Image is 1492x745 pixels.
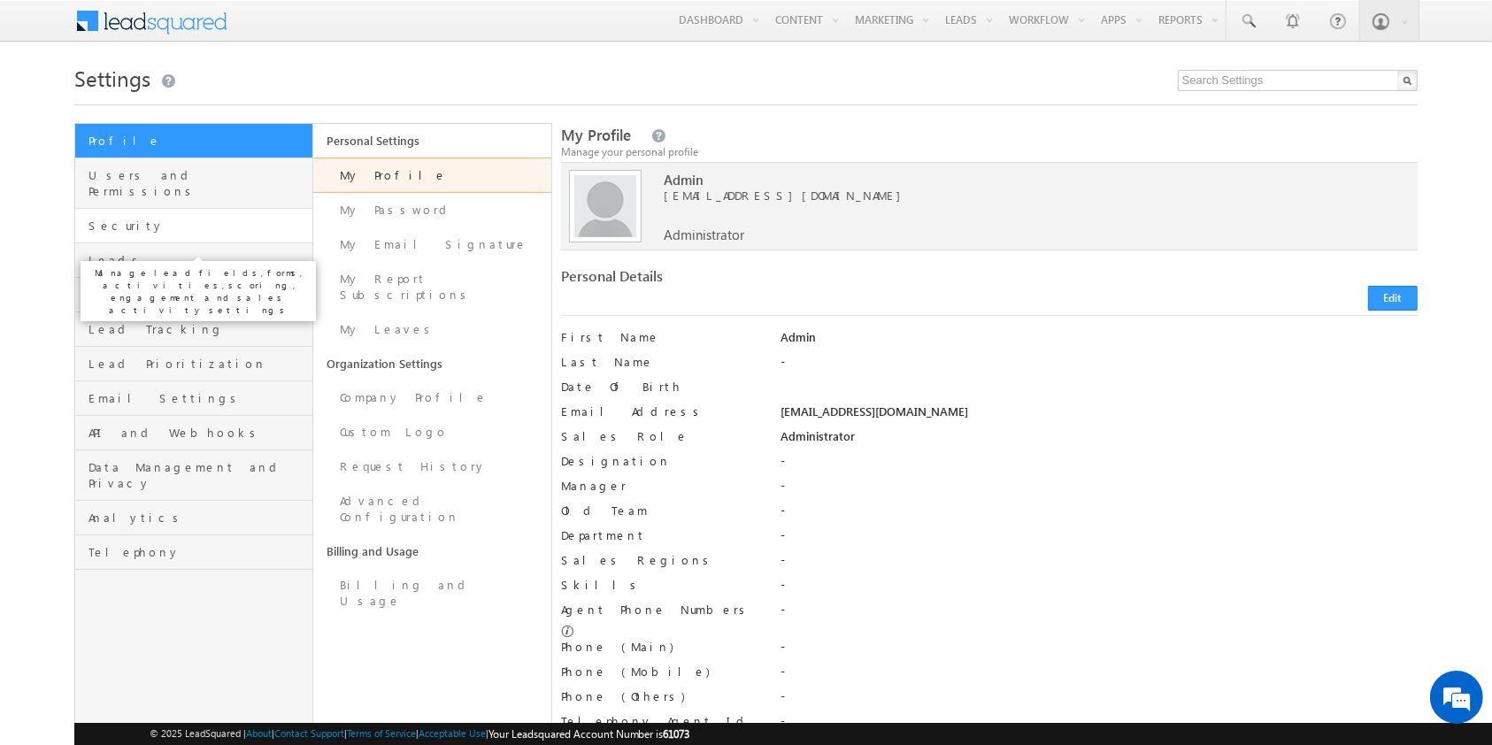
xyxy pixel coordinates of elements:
[561,552,758,568] label: Sales Regions
[88,459,308,491] span: Data Management and Privacy
[561,664,710,680] label: Phone (Mobile)
[1178,70,1418,91] input: Search Settings
[74,64,150,92] span: Settings
[313,534,551,568] a: Billing and Usage
[75,158,312,209] a: Users and Permissions
[75,535,312,570] a: Telephony
[561,527,758,543] label: Department
[75,209,312,243] a: Security
[75,416,312,450] a: API and Webhooks
[313,415,551,449] a: Custom Logo
[664,172,1349,188] span: Admin
[313,262,551,312] a: My Report Subscriptions
[561,713,758,729] label: Telephony Agent Id
[313,380,551,415] a: Company Profile
[561,268,978,293] div: Personal Details
[75,243,312,278] a: Leads
[561,125,631,145] span: My Profile
[561,602,751,618] label: Agent Phone Numbers
[88,266,309,316] p: Manage lead fields, forms, activities, scoring, engagement and sales activity settings
[561,354,758,370] label: Last Name
[88,133,308,149] span: Profile
[781,329,1417,354] div: Admin
[781,354,1417,379] div: -
[561,428,758,444] label: Sales Role
[781,552,1417,577] div: -
[313,227,551,262] a: My Email Signature
[561,403,758,419] label: Email Address
[781,602,1417,626] div: -
[313,193,551,227] a: My Password
[1368,286,1418,311] button: Edit
[781,403,1417,428] div: [EMAIL_ADDRESS][DOMAIN_NAME]
[88,167,308,199] span: Users and Permissions
[88,252,308,268] span: Leads
[664,727,690,741] span: 61073
[561,688,758,704] label: Phone (Others)
[561,329,758,345] label: First Name
[561,577,758,593] label: Skills
[313,124,551,157] a: Personal Settings
[75,501,312,535] a: Analytics
[88,356,308,372] span: Lead Prioritization
[781,688,1417,713] div: -
[347,727,416,739] a: Terms of Service
[781,428,1417,453] div: Administrator
[313,157,551,193] a: My Profile
[75,347,312,381] a: Lead Prioritization
[781,664,1417,688] div: -
[781,713,1417,738] div: -
[75,450,312,501] a: Data Management and Privacy
[561,453,758,469] label: Designation
[781,527,1417,552] div: -
[781,577,1417,602] div: -
[561,639,758,655] label: Phone (Main)
[561,503,758,518] label: Old Team
[313,347,551,380] a: Organization Settings
[150,726,690,742] span: © 2025 LeadSquared | | | | |
[664,188,1349,204] span: [EMAIL_ADDRESS][DOMAIN_NAME]
[274,727,344,739] a: Contact Support
[313,484,551,534] a: Advanced Configuration
[781,478,1417,503] div: -
[781,639,1417,664] div: -
[313,449,551,484] a: Request History
[246,727,272,739] a: About
[313,568,551,618] a: Billing and Usage
[561,144,1417,160] div: Manage your personal profile
[664,227,744,242] span: Administrator
[561,379,758,395] label: Date Of Birth
[88,218,308,234] span: Security
[88,510,308,526] span: Analytics
[561,478,758,494] label: Manager
[88,321,308,337] span: Lead Tracking
[88,390,308,406] span: Email Settings
[488,727,690,741] span: Your Leadsquared Account Number is
[781,503,1417,527] div: -
[419,727,486,739] a: Acceptable Use
[88,425,308,441] span: API and Webhooks
[313,312,551,347] a: My Leaves
[75,381,312,416] a: Email Settings
[75,124,312,158] a: Profile
[75,312,312,347] a: Lead Tracking
[781,453,1417,478] div: -
[88,544,308,560] span: Telephony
